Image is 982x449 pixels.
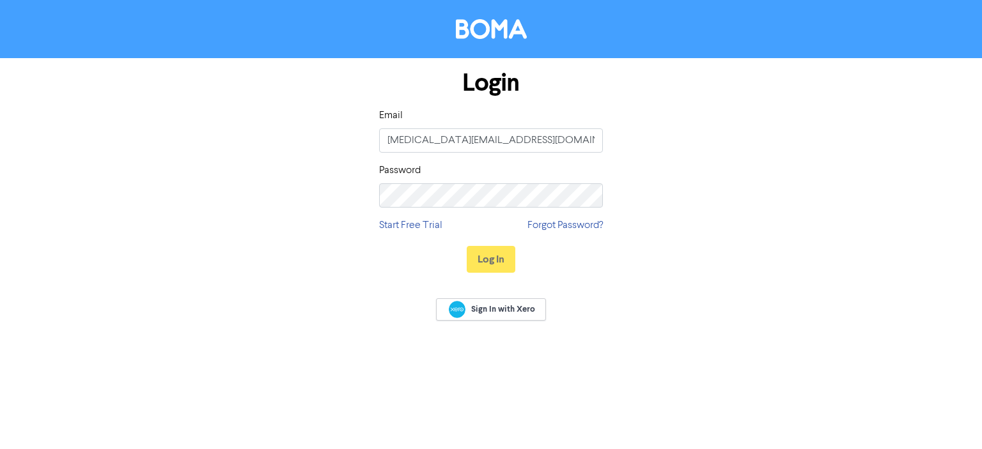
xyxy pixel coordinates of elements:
label: Password [379,163,421,178]
a: Forgot Password? [527,218,603,233]
h1: Login [379,68,603,98]
img: BOMA Logo [456,19,527,39]
span: Sign In with Xero [471,303,535,315]
a: Start Free Trial [379,218,442,233]
img: Xero logo [449,301,465,318]
label: Email [379,108,403,123]
button: Log In [467,246,515,273]
a: Sign In with Xero [436,298,546,321]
